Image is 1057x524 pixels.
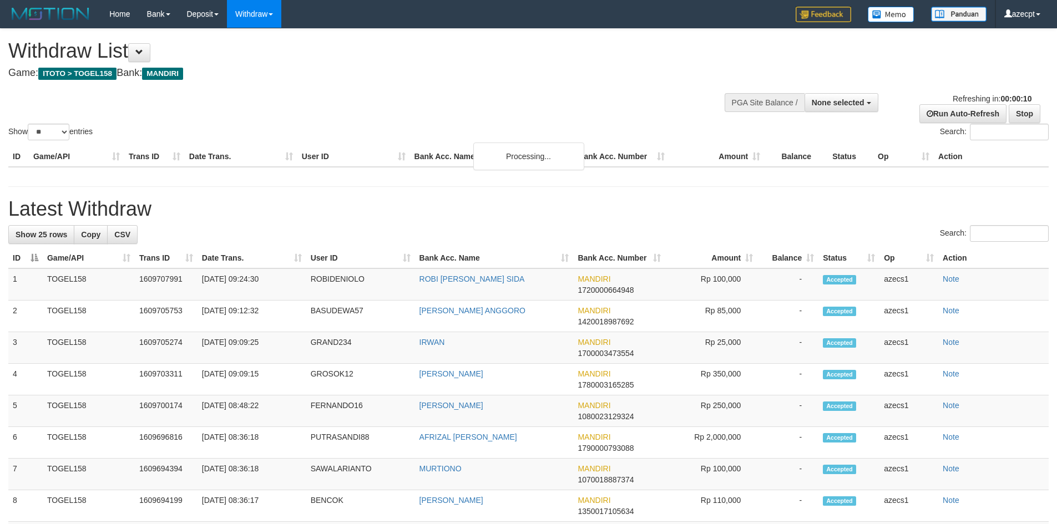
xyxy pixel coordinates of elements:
td: - [757,395,818,427]
label: Show entries [8,124,93,140]
td: SAWALARIANTO [306,459,415,490]
th: Op: activate to sort column ascending [879,248,938,268]
th: Status [828,146,873,167]
td: ROBIDENIOLO [306,268,415,301]
span: Copy 1070018887374 to clipboard [578,475,634,484]
input: Search: [970,124,1049,140]
td: TOGEL158 [43,301,135,332]
div: Processing... [473,143,584,170]
a: Note [943,433,959,441]
span: Copy 1780003165285 to clipboard [578,380,634,389]
td: - [757,490,818,522]
span: Accepted [823,307,856,316]
a: Copy [74,225,108,244]
td: Rp 110,000 [665,490,757,522]
td: Rp 350,000 [665,364,757,395]
td: 6 [8,427,43,459]
td: TOGEL158 [43,332,135,364]
td: TOGEL158 [43,459,135,490]
th: Bank Acc. Name: activate to sort column ascending [415,248,574,268]
td: 7 [8,459,43,490]
th: Op [873,146,934,167]
a: IRWAN [419,338,445,347]
td: Rp 250,000 [665,395,757,427]
td: TOGEL158 [43,490,135,522]
label: Search: [940,225,1049,242]
th: Bank Acc. Number [574,146,669,167]
span: Accepted [823,433,856,442]
td: azecs1 [879,459,938,490]
span: MANDIRI [578,369,610,378]
span: Copy 1080023129324 to clipboard [578,412,634,421]
span: Copy 1350017105634 to clipboard [578,507,634,516]
a: Note [943,306,959,315]
th: ID [8,146,29,167]
td: GRAND234 [306,332,415,364]
th: Trans ID [124,146,185,167]
a: Note [943,464,959,473]
th: Trans ID: activate to sort column ascending [135,248,198,268]
a: [PERSON_NAME] ANGGORO [419,306,525,315]
td: - [757,427,818,459]
a: AFRIZAL [PERSON_NAME] [419,433,517,441]
span: Copy 1420018987692 to clipboard [578,317,634,326]
td: 1609707991 [135,268,198,301]
span: MANDIRI [578,496,610,505]
th: Balance [765,146,828,167]
td: Rp 2,000,000 [665,427,757,459]
span: Copy 1720000664948 to clipboard [578,286,634,294]
td: 5 [8,395,43,427]
span: Copy [81,230,100,239]
th: Status: activate to sort column ascending [818,248,879,268]
td: Rp 100,000 [665,459,757,490]
th: Date Trans.: activate to sort column ascending [198,248,306,268]
a: Show 25 rows [8,225,74,244]
th: User ID [297,146,410,167]
img: Feedback.jpg [796,7,851,22]
strong: 00:00:10 [1000,94,1031,103]
span: MANDIRI [578,274,610,283]
span: ITOTO > TOGEL158 [38,68,117,80]
a: Note [943,401,959,410]
a: Note [943,274,959,283]
a: [PERSON_NAME] [419,496,483,505]
img: panduan.png [931,7,987,22]
td: - [757,364,818,395]
td: [DATE] 08:36:17 [198,490,306,522]
th: Game/API [29,146,124,167]
span: Show 25 rows [16,230,67,239]
td: GROSOK12 [306,364,415,395]
a: [PERSON_NAME] [419,401,483,410]
input: Search: [970,225,1049,242]
span: Refreshing in: [953,94,1031,103]
label: Search: [940,124,1049,140]
span: Accepted [823,275,856,284]
select: Showentries [28,124,69,140]
td: PUTRASANDI88 [306,427,415,459]
td: [DATE] 08:48:22 [198,395,306,427]
td: - [757,301,818,332]
span: Accepted [823,401,856,411]
td: azecs1 [879,395,938,427]
td: TOGEL158 [43,427,135,459]
h4: Game: Bank: [8,68,694,79]
span: MANDIRI [578,464,610,473]
td: Rp 25,000 [665,332,757,364]
td: azecs1 [879,332,938,364]
td: FERNANDO16 [306,395,415,427]
a: Run Auto-Refresh [919,104,1007,123]
td: [DATE] 09:24:30 [198,268,306,301]
span: Copy 1700003473554 to clipboard [578,349,634,358]
span: Accepted [823,465,856,474]
span: MANDIRI [578,306,610,315]
span: MANDIRI [578,433,610,441]
th: ID: activate to sort column descending [8,248,43,268]
td: BASUDEWA57 [306,301,415,332]
a: ROBI [PERSON_NAME] SIDA [419,274,525,283]
td: - [757,268,818,301]
span: MANDIRI [142,68,183,80]
td: azecs1 [879,427,938,459]
span: MANDIRI [578,401,610,410]
td: [DATE] 08:36:18 [198,427,306,459]
td: [DATE] 09:09:25 [198,332,306,364]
